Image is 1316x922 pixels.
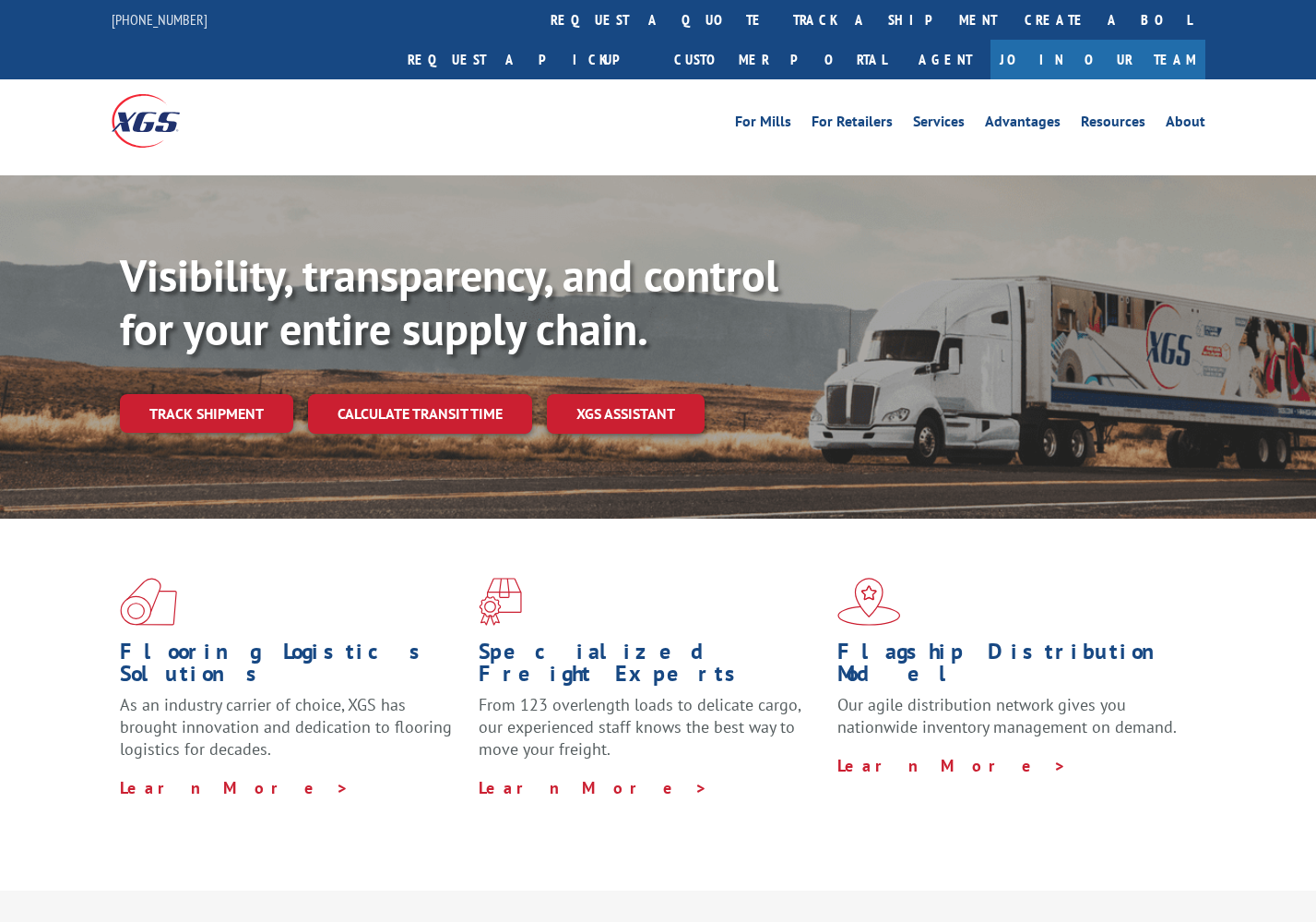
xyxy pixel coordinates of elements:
a: Join Our Team [990,40,1205,79]
a: Calculate transit time [308,394,532,434]
span: As an industry carrier of choice, XGS has brought innovation and dedication to flooring logistics... [120,694,452,760]
a: [PHONE_NUMBER] [112,10,207,29]
a: Customer Portal [660,40,900,79]
img: xgs-icon-total-supply-chain-intelligence-red [120,578,177,626]
a: Agent [900,40,990,79]
a: Learn More > [479,777,708,798]
a: Advantages [985,114,1061,135]
a: Learn More > [120,777,350,798]
h1: Specialized Freight Experts [479,641,824,694]
a: About [1166,114,1205,135]
a: Track shipment [120,394,293,433]
a: For Retailers [812,114,893,135]
p: From 123 overlength loads to delicate cargo, our experienced staff knows the best way to move you... [479,694,824,776]
a: Request a pickup [394,40,660,79]
a: Services [913,114,965,135]
span: Our agile distribution network gives you nationwide inventory management on demand. [837,694,1177,737]
a: Resources [1081,114,1145,135]
h1: Flagship Distribution Model [837,641,1182,694]
img: xgs-icon-flagship-distribution-model-red [837,578,901,626]
a: For Mills [735,114,791,135]
b: Visibility, transparency, and control for your entire supply chain. [120,246,778,357]
a: Learn More > [837,755,1067,776]
h1: Flooring Logistics Solutions [120,641,465,694]
img: xgs-icon-focused-on-flooring-red [479,578,522,626]
a: XGS ASSISTANT [547,394,705,434]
